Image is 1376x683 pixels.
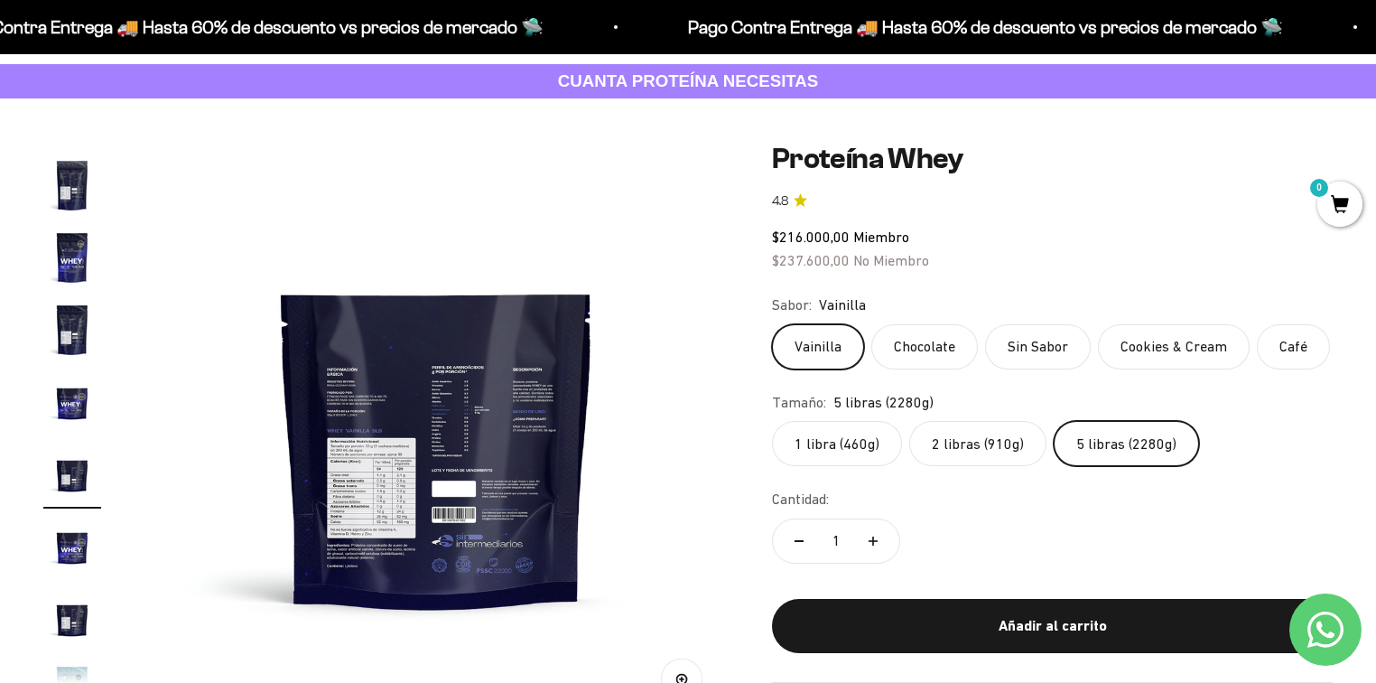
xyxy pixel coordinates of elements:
[43,590,101,653] button: Ir al artículo 13
[773,519,825,563] button: Reducir cantidad
[43,156,101,220] button: Ir al artículo 7
[1308,177,1330,199] mark: 0
[833,391,934,415] span: 5 libras (2280g)
[772,294,812,317] legend: Sabor:
[772,229,850,245] span: $216.000,00
[772,192,788,211] span: 4.8
[772,192,1333,211] a: 4.84.8 de 5.0 estrellas
[43,373,101,436] button: Ir al artículo 10
[43,445,101,503] img: Proteína Whey
[43,301,101,364] button: Ir al artículo 9
[853,229,909,245] span: Miembro
[847,519,899,563] button: Aumentar cantidad
[43,518,101,575] img: Proteína Whey
[43,229,101,286] img: Proteína Whey
[819,294,866,317] span: Vainilla
[1317,196,1362,216] a: 0
[772,488,829,511] label: Cantidad:
[43,301,101,359] img: Proteína Whey
[43,373,101,431] img: Proteína Whey
[683,13,1278,42] p: Pago Contra Entrega 🚚 Hasta 60% de descuento vs precios de mercado 🛸
[43,229,101,292] button: Ir al artículo 8
[43,518,101,581] button: Ir al artículo 12
[772,142,1333,176] h1: Proteína Whey
[43,156,101,214] img: Proteína Whey
[808,614,1297,638] div: Añadir al carrito
[772,599,1333,653] button: Añadir al carrito
[853,252,929,268] span: No Miembro
[558,71,819,90] strong: CUANTA PROTEÍNA NECESITAS
[772,391,826,415] legend: Tamaño:
[43,445,101,509] button: Ir al artículo 11
[43,590,101,648] img: Proteína Whey
[772,252,850,268] span: $237.600,00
